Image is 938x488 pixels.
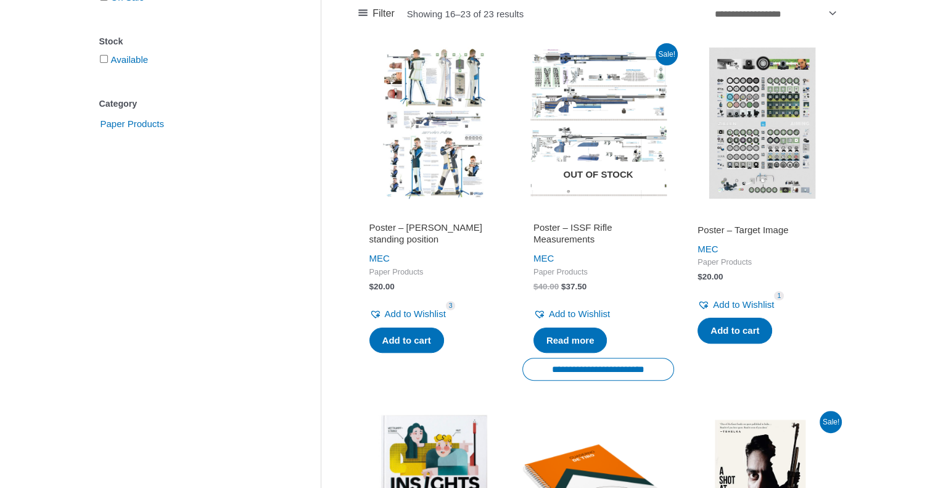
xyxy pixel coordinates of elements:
p: Showing 16–23 of 23 results [407,9,524,19]
img: Poster - Istvan Peni standing position [358,47,510,199]
iframe: Customer reviews powered by Trustpilot [697,207,827,221]
input: Available [100,55,108,63]
a: Add to Wishlist [369,305,446,323]
bdi: 37.50 [561,282,586,291]
a: Poster – Target Image [697,224,827,241]
h2: Poster – ISSF Rifle Measurements [533,221,663,246]
bdi: 40.00 [533,282,559,291]
bdi: 20.00 [369,282,395,291]
span: Filter [372,4,395,23]
span: Paper Products [533,267,663,278]
span: $ [369,282,374,291]
h2: Poster – [PERSON_NAME] standing position [369,221,499,246]
span: Sale! [820,411,842,433]
span: Out of stock [532,162,665,190]
a: Add to cart: “Poster - Istvan Peni standing position” [369,328,444,354]
div: Category [99,95,284,113]
a: Add to Wishlist [697,296,774,313]
iframe: Customer reviews powered by Trustpilot [533,207,663,221]
a: Poster – ISSF Rifle Measurements [533,221,663,250]
a: Poster – [PERSON_NAME] standing position [369,221,499,250]
a: MEC [533,253,554,263]
a: Filter [358,4,395,23]
a: Out of stock [522,47,674,199]
span: $ [697,272,702,281]
a: Read more about “Poster - ISSF Rifle Measurements” [533,328,607,354]
span: Add to Wishlist [713,299,774,310]
span: $ [533,282,538,291]
a: Add to Wishlist [533,305,610,323]
a: MEC [697,244,718,254]
span: Add to Wishlist [385,308,446,319]
a: Available [111,54,149,65]
a: MEC [369,253,390,263]
span: Paper Products [369,267,499,278]
span: 3 [446,301,456,310]
h2: Poster – Target Image [697,224,827,236]
div: Stock [99,33,284,51]
bdi: 20.00 [697,272,723,281]
img: Poster - ISSF Rifle Measurements [522,47,674,199]
span: $ [561,282,566,291]
span: Sale! [656,43,678,65]
span: Paper Products [99,114,165,134]
img: Poster - Target Image [686,47,838,199]
select: Shop order [710,3,839,23]
iframe: Customer reviews powered by Trustpilot [369,207,499,221]
span: Paper Products [697,257,827,268]
span: 1 [774,291,784,300]
a: Paper Products [99,118,165,128]
a: Add to cart: “Poster - Target Image” [697,318,772,344]
span: Add to Wishlist [549,308,610,319]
